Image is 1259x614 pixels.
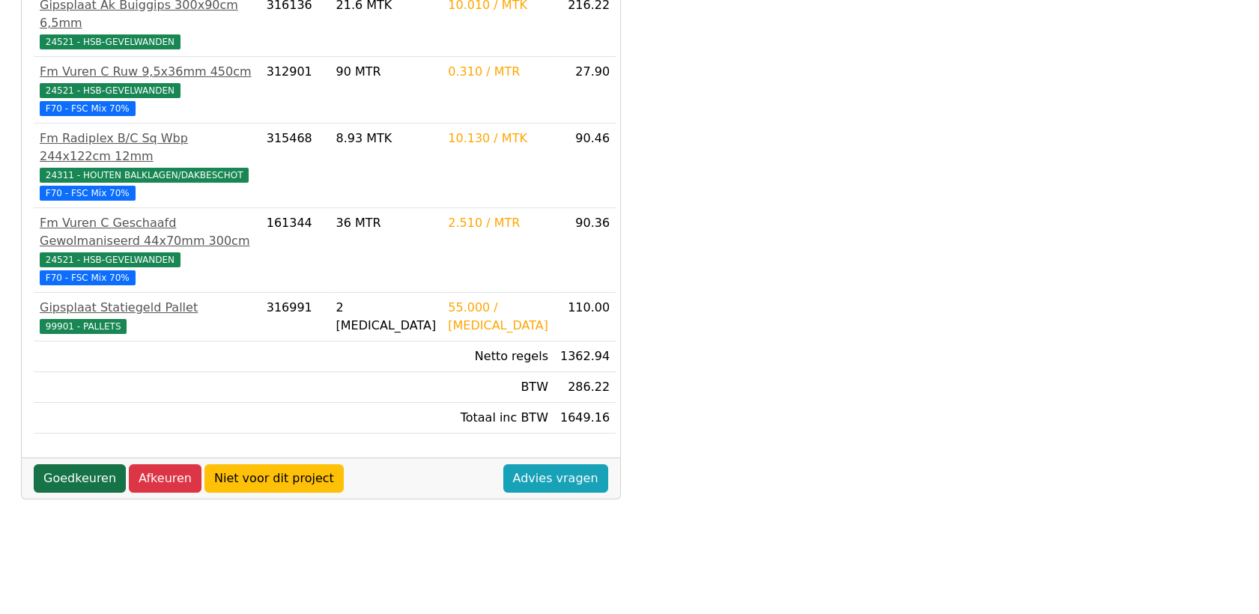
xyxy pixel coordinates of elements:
[40,299,255,317] div: Gipsplaat Statiegeld Pallet
[40,186,136,201] span: F70 - FSC Mix 70%
[554,341,616,372] td: 1362.94
[34,464,126,493] a: Goedkeuren
[40,252,180,267] span: 24521 - HSB-GEVELWANDEN
[261,208,330,293] td: 161344
[448,214,548,232] div: 2.510 / MTR
[40,101,136,116] span: F70 - FSC Mix 70%
[129,464,201,493] a: Afkeuren
[40,83,180,98] span: 24521 - HSB-GEVELWANDEN
[503,464,608,493] a: Advies vragen
[40,63,255,81] div: Fm Vuren C Ruw 9,5x36mm 450cm
[554,124,616,208] td: 90.46
[554,403,616,434] td: 1649.16
[336,63,437,81] div: 90 MTR
[448,130,548,148] div: 10.130 / MTK
[40,214,255,250] div: Fm Vuren C Geschaafd Gewolmaniseerd 44x70mm 300cm
[336,299,437,335] div: 2 [MEDICAL_DATA]
[40,168,249,183] span: 24311 - HOUTEN BALKLAGEN/DAKBESCHOT
[40,130,255,201] a: Fm Radiplex B/C Sq Wbp 244x122cm 12mm24311 - HOUTEN BALKLAGEN/DAKBESCHOT F70 - FSC Mix 70%
[40,34,180,49] span: 24521 - HSB-GEVELWANDEN
[442,341,554,372] td: Netto regels
[40,130,255,165] div: Fm Radiplex B/C Sq Wbp 244x122cm 12mm
[40,214,255,286] a: Fm Vuren C Geschaafd Gewolmaniseerd 44x70mm 300cm24521 - HSB-GEVELWANDEN F70 - FSC Mix 70%
[442,372,554,403] td: BTW
[554,372,616,403] td: 286.22
[40,299,255,335] a: Gipsplaat Statiegeld Pallet99901 - PALLETS
[40,63,255,117] a: Fm Vuren C Ruw 9,5x36mm 450cm24521 - HSB-GEVELWANDEN F70 - FSC Mix 70%
[442,403,554,434] td: Totaal inc BTW
[261,293,330,341] td: 316991
[261,124,330,208] td: 315468
[336,130,437,148] div: 8.93 MTK
[448,299,548,335] div: 55.000 / [MEDICAL_DATA]
[336,214,437,232] div: 36 MTR
[448,63,548,81] div: 0.310 / MTR
[40,270,136,285] span: F70 - FSC Mix 70%
[204,464,344,493] a: Niet voor dit project
[554,293,616,341] td: 110.00
[40,319,127,334] span: 99901 - PALLETS
[261,57,330,124] td: 312901
[554,208,616,293] td: 90.36
[554,57,616,124] td: 27.90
